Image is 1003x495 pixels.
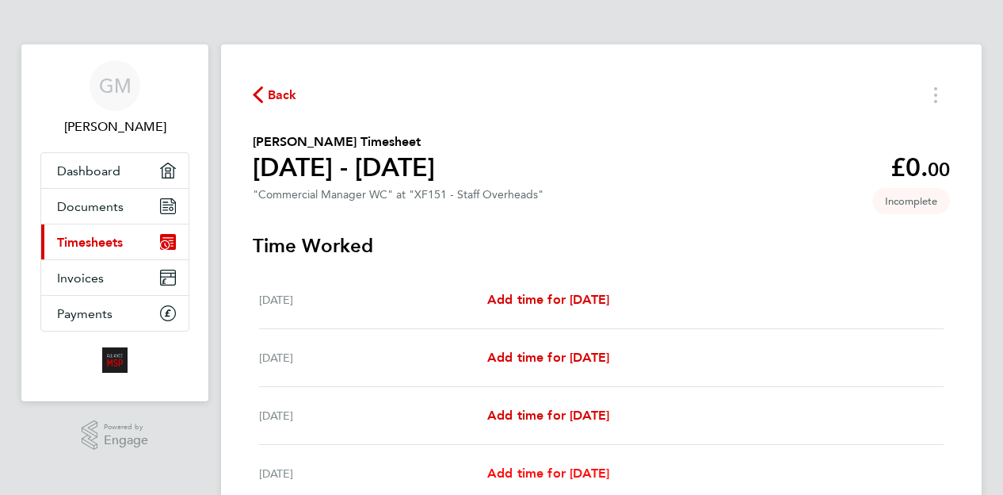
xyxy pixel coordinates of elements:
[253,85,297,105] button: Back
[41,189,189,224] a: Documents
[487,348,609,367] a: Add time for [DATE]
[82,420,149,451] a: Powered byEngage
[259,406,487,425] div: [DATE]
[259,290,487,309] div: [DATE]
[99,75,132,96] span: GM
[40,347,189,373] a: Go to home page
[487,466,609,481] span: Add time for [DATE]
[253,233,950,259] h3: Time Worked
[57,306,113,321] span: Payments
[487,292,609,307] span: Add time for [DATE]
[57,271,104,286] span: Invoices
[259,464,487,483] div: [DATE]
[40,60,189,136] a: GM[PERSON_NAME]
[104,434,148,447] span: Engage
[41,153,189,188] a: Dashboard
[487,408,609,423] span: Add time for [DATE]
[259,348,487,367] div: [DATE]
[253,188,543,201] div: "Commercial Manager WC" at "XF151 - Staff Overheads"
[253,132,435,152] h2: [PERSON_NAME] Timesheet
[487,464,609,483] a: Add time for [DATE]
[21,44,208,401] nav: Main navigation
[872,188,950,214] span: This timesheet is Incomplete.
[40,117,189,136] span: Glynn Marlow
[41,224,189,259] a: Timesheets
[487,350,609,365] span: Add time for [DATE]
[104,420,148,434] span: Powered by
[487,406,609,425] a: Add time for [DATE]
[890,152,950,182] app-decimal: £0.
[253,152,435,183] h1: [DATE] - [DATE]
[487,290,609,309] a: Add time for [DATE]
[57,163,120,178] span: Dashboard
[268,86,297,105] span: Back
[921,82,950,107] button: Timesheets Menu
[41,260,189,295] a: Invoices
[928,158,950,181] span: 00
[57,235,123,250] span: Timesheets
[102,347,128,373] img: alliancemsp-logo-retina.png
[41,296,189,331] a: Payments
[57,199,124,214] span: Documents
